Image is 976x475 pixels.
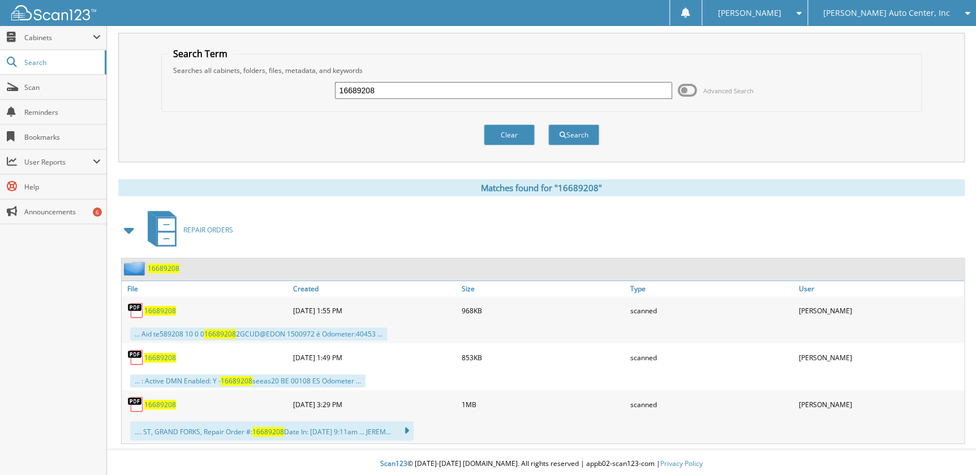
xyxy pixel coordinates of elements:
[127,349,144,366] img: PDF.png
[122,281,290,296] a: File
[548,124,599,145] button: Search
[144,353,176,362] a: 16689208
[167,47,233,60] legend: Search Term
[484,124,535,145] button: Clear
[118,179,965,196] div: Matches found for "16689208"
[703,87,754,95] span: Advanced Search
[24,182,101,192] span: Help
[183,225,233,235] span: REPAIR ORDERS
[130,374,366,387] div: ... : Active DMN Enabled: Y - seeas20 BE 00108 ES Odometer ...
[24,207,101,217] span: Announcements
[167,66,915,75] div: Searches all cabinets, folders, files, metadata, and keywords
[627,281,796,296] a: Type
[380,459,407,468] span: Scan123
[93,208,102,217] div: 6
[204,329,236,339] span: 16689208
[660,459,703,468] a: Privacy Policy
[459,281,627,296] a: Size
[459,393,627,416] div: 1MB
[221,376,252,386] span: 16689208
[24,107,101,117] span: Reminders
[127,396,144,413] img: PDF.png
[717,10,781,16] span: [PERSON_NAME]
[144,306,176,316] a: 16689208
[290,299,459,322] div: [DATE] 1:55 PM
[459,346,627,369] div: 853KB
[144,400,176,409] a: 16689208
[627,299,796,322] div: scanned
[148,264,179,273] a: 16689208
[11,5,96,20] img: scan123-logo-white.svg
[124,261,148,275] img: folder2.png
[141,208,233,252] a: REPAIR ORDERS
[130,327,387,340] div: ... Aid te589208 10 0 0 2GCUD@EDON 1500972 é Odometer:40453 ...
[24,58,99,67] span: Search
[627,346,796,369] div: scanned
[130,421,414,441] div: .... ST, GRAND FORKS, Repair Order #: Date In: [DATE] 9:11am ... JEREM...
[796,281,964,296] a: User
[290,346,459,369] div: [DATE] 1:49 PM
[459,299,627,322] div: 968KB
[24,132,101,142] span: Bookmarks
[24,33,93,42] span: Cabinets
[127,302,144,319] img: PDF.png
[290,393,459,416] div: [DATE] 3:29 PM
[796,299,964,322] div: [PERSON_NAME]
[252,427,284,437] span: 16689208
[627,393,796,416] div: scanned
[823,10,950,16] span: [PERSON_NAME] Auto Center, Inc
[290,281,459,296] a: Created
[796,393,964,416] div: [PERSON_NAME]
[24,83,101,92] span: Scan
[24,157,93,167] span: User Reports
[796,346,964,369] div: [PERSON_NAME]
